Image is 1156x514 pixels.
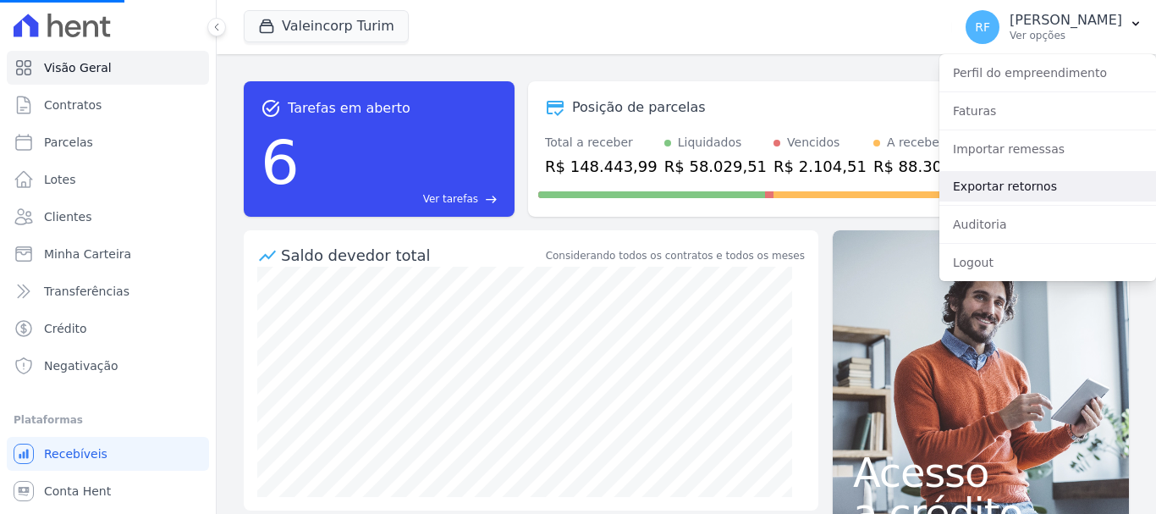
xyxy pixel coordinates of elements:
span: Crédito [44,320,87,337]
div: Plataformas [14,410,202,430]
span: Conta Hent [44,483,111,500]
div: R$ 58.029,51 [664,155,767,178]
div: Total a receber [545,134,658,152]
a: Clientes [7,200,209,234]
button: Valeincorp Turim [244,10,409,42]
div: Posição de parcelas [572,97,706,118]
span: Transferências [44,283,129,300]
span: Clientes [44,208,91,225]
div: Considerando todos os contratos e todos os meses [546,248,805,263]
div: R$ 88.309,97 [873,155,976,178]
span: Acesso [853,452,1109,493]
span: Negativação [44,357,118,374]
a: Lotes [7,163,209,196]
p: Ver opções [1010,29,1122,42]
div: Saldo devedor total [281,244,542,267]
a: Visão Geral [7,51,209,85]
span: Tarefas em aberto [288,98,410,119]
span: Contratos [44,97,102,113]
button: RF [PERSON_NAME] Ver opções [952,3,1156,51]
a: Negativação [7,349,209,383]
span: Recebíveis [44,445,107,462]
span: Visão Geral [44,59,112,76]
a: Ver tarefas east [306,191,498,207]
p: [PERSON_NAME] [1010,12,1122,29]
a: Importar remessas [939,134,1156,164]
a: Minha Carteira [7,237,209,271]
a: Auditoria [939,209,1156,240]
a: Perfil do empreendimento [939,58,1156,88]
span: Parcelas [44,134,93,151]
a: Crédito [7,312,209,345]
span: east [485,193,498,206]
a: Transferências [7,274,209,308]
a: Recebíveis [7,437,209,471]
a: Faturas [939,96,1156,126]
a: Logout [939,247,1156,278]
div: Liquidados [678,134,742,152]
span: Minha Carteira [44,246,131,263]
div: R$ 2.104,51 [773,155,867,178]
a: Exportar retornos [939,171,1156,202]
div: A receber [887,134,944,152]
a: Conta Hent [7,474,209,508]
div: Vencidos [787,134,839,152]
div: 6 [261,119,300,207]
span: Lotes [44,171,76,188]
span: Ver tarefas [423,191,478,207]
div: R$ 148.443,99 [545,155,658,178]
span: RF [975,21,990,33]
span: task_alt [261,98,281,119]
a: Parcelas [7,125,209,159]
a: Contratos [7,88,209,122]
